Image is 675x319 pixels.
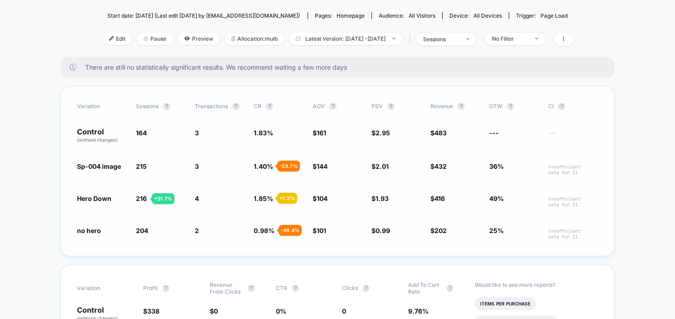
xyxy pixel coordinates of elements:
span: 215 [136,162,147,170]
span: CI [548,103,598,110]
span: 216 [136,195,147,202]
span: 1.85 % [254,195,273,202]
img: end [466,38,469,40]
span: 104 [317,195,328,202]
span: 3 [195,129,199,137]
span: 3 [195,162,199,170]
span: Start date: [DATE] (Last edit [DATE] by [EMAIL_ADDRESS][DOMAIN_NAME]) [107,12,300,19]
span: 1.93 [376,195,389,202]
span: Sp-004 image [77,162,121,170]
span: $ [371,227,390,234]
span: All Visitors [409,12,435,19]
span: OTW [489,103,539,110]
span: Sessions [136,103,159,110]
span: Clicks [342,285,358,291]
span: AOV [313,103,325,110]
div: - 46.4 % [279,225,302,236]
span: Add To Cart Rate [408,281,442,295]
div: - 23.7 % [277,161,300,171]
span: 144 [317,162,328,170]
span: $ [430,162,447,170]
span: $ [371,195,389,202]
button: ? [329,103,337,110]
span: 49% [489,195,504,202]
span: 202 [434,227,447,234]
span: 338 [147,307,159,315]
button: ? [458,103,465,110]
span: 2.95 [376,129,390,137]
button: ? [266,103,273,110]
span: 483 [434,129,447,137]
span: Latest Version: [DATE] - [DATE] [289,33,402,45]
span: $ [313,227,326,234]
span: --- [489,129,499,137]
span: homepage [337,12,365,19]
img: end [144,36,148,41]
span: Edit [102,33,132,45]
span: | [407,33,416,46]
span: There are still no statistically significant results. We recommend waiting a few more days [85,63,596,71]
button: ? [446,285,453,292]
span: all devices [473,12,502,19]
span: 432 [434,162,447,170]
button: ? [507,103,514,110]
span: $ [430,195,445,202]
span: 0 [214,307,218,315]
img: end [535,38,538,39]
span: (without changes) [77,137,118,143]
span: Device: [442,12,509,19]
img: calendar [296,36,301,41]
span: 101 [317,227,326,234]
span: Profit [143,285,158,291]
span: $ [430,129,447,137]
img: edit [109,36,114,41]
span: 204 [136,227,148,234]
span: Revenue [430,103,453,110]
span: $ [371,129,390,137]
span: 2 [195,227,199,234]
span: 164 [136,129,147,137]
span: $ [313,195,328,202]
span: 0 % [276,307,286,315]
span: 0.98 % [254,227,275,234]
span: --- [548,130,598,143]
div: Pages: [315,12,365,19]
span: CTR [276,285,287,291]
span: 25% [489,227,504,234]
span: Preview [178,33,220,45]
div: Audience: [379,12,435,19]
span: PSV [371,103,383,110]
span: 2.01 [376,162,389,170]
span: Allocation: multi [225,33,284,45]
li: Items Per Purchase [475,297,536,310]
button: ? [387,103,395,110]
div: No Filter [492,35,528,42]
span: Revenue From Clicks [210,281,243,295]
span: 4 [195,195,199,202]
div: Trigger: [516,12,568,19]
p: Would like to see more reports? [475,281,598,288]
span: Page Load [540,12,568,19]
span: $ [313,129,326,137]
span: CR [254,103,261,110]
button: ? [558,103,565,110]
button: ? [162,285,169,292]
span: Hero Down [77,195,111,202]
img: rebalance [231,36,235,41]
span: Transactions [195,103,228,110]
span: $ [143,307,159,315]
p: Control [77,128,127,143]
button: ? [292,285,299,292]
button: ? [232,103,240,110]
span: 1.83 % [254,129,273,137]
span: Pause [137,33,173,45]
span: 9.76 % [408,307,429,315]
button: ? [248,285,255,292]
span: Variation [77,103,127,110]
span: 0.99 [376,227,390,234]
span: Variation [77,281,127,295]
span: 0 [342,307,346,315]
button: ? [163,103,170,110]
span: $ [430,227,447,234]
span: 1.40 % [254,162,273,170]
